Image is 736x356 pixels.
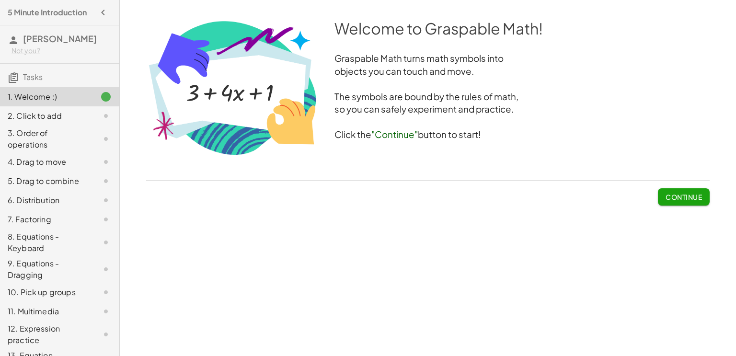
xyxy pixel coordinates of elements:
[100,133,112,145] i: Task not started.
[100,237,112,248] i: Task not started.
[8,306,85,317] div: 11. Multimedia
[8,7,87,18] h4: 5 Minute Introduction
[146,128,710,141] h3: Click the button to start!
[8,323,85,346] div: 12. Expression practice
[100,110,112,122] i: Task not started.
[146,18,319,157] img: 0693f8568b74c82c9916f7e4627066a63b0fb68adf4cbd55bb6660eff8c96cd8.png
[146,65,710,78] h3: objects you can touch and move.
[8,258,85,281] div: 9. Equations - Dragging
[11,46,112,56] div: Not you?
[100,156,112,168] i: Task not started.
[8,214,85,225] div: 7. Factoring
[100,175,112,187] i: Task not started.
[146,91,710,103] h3: The symbols are bound by the rules of math,
[146,52,710,65] h3: Graspable Math turns math symbols into
[666,193,702,201] span: Continue
[8,231,85,254] div: 8. Equations - Keyboard
[658,188,710,206] button: Continue
[100,91,112,103] i: Task finished.
[23,33,97,44] span: [PERSON_NAME]
[100,306,112,317] i: Task not started.
[146,103,710,116] h3: so you can safely experiment and practice.
[8,287,85,298] div: 10. Pick up groups
[8,110,85,122] div: 2. Click to add
[8,195,85,206] div: 6. Distribution
[100,195,112,206] i: Task not started.
[8,91,85,103] div: 1. Welcome :)
[371,129,418,140] span: "Continue"
[100,329,112,340] i: Task not started.
[100,264,112,275] i: Task not started.
[8,127,85,150] div: 3. Order of operations
[8,156,85,168] div: 4. Drag to move
[334,19,543,38] span: Welcome to Graspable Math!
[8,175,85,187] div: 5. Drag to combine
[100,287,112,298] i: Task not started.
[100,214,112,225] i: Task not started.
[23,72,43,82] span: Tasks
